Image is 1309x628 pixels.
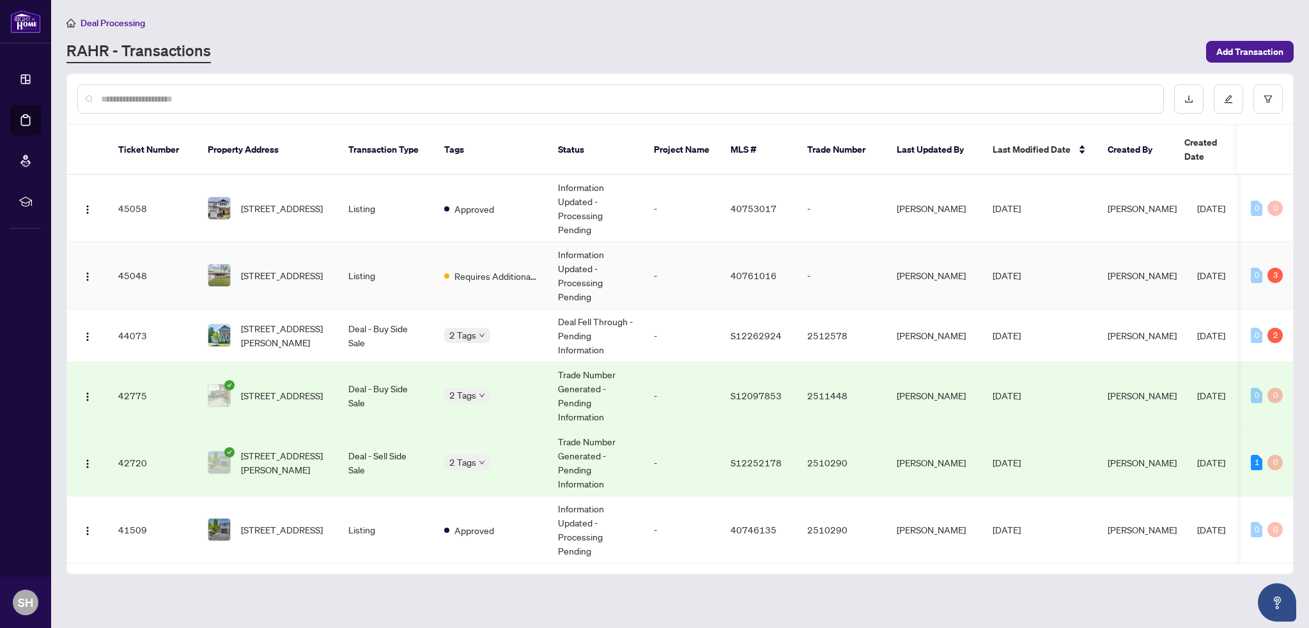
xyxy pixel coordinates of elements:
td: Listing [338,175,434,242]
span: 40746135 [731,524,777,535]
span: 40753017 [731,203,777,214]
span: Approved [454,523,494,537]
span: [DATE] [1197,330,1225,341]
button: edit [1214,84,1243,114]
th: Last Modified Date [982,125,1097,175]
th: Created By [1097,125,1174,175]
td: [PERSON_NAME] [887,496,982,563]
span: Created Date [1184,135,1238,164]
td: - [797,175,887,242]
td: Listing [338,496,434,563]
span: S12097853 [731,390,782,401]
span: [DATE] [993,270,1021,281]
span: [PERSON_NAME] [1108,330,1177,341]
span: [DATE] [993,524,1021,535]
td: Trade Number Generated - Pending Information [548,429,644,496]
span: [STREET_ADDRESS] [241,268,323,282]
span: 2 Tags [449,388,476,402]
button: filter [1253,84,1283,114]
td: - [644,309,720,362]
th: Project Name [644,125,720,175]
span: filter [1264,95,1273,103]
img: thumbnail-img [208,385,230,406]
span: [STREET_ADDRESS] [241,388,323,402]
th: Last Updated By [887,125,982,175]
span: S12252178 [731,457,782,468]
img: Logo [82,332,93,342]
a: RAHR - Transactions [66,40,211,63]
img: Logo [82,204,93,215]
button: Logo [77,325,98,346]
img: thumbnail-img [208,264,230,286]
span: edit [1224,95,1233,103]
span: 40761016 [731,270,777,281]
th: Property Address [198,125,338,175]
span: Add Transaction [1216,42,1283,62]
button: Open asap [1258,583,1296,622]
td: 2510290 [797,429,887,496]
th: MLS # [720,125,797,175]
td: Listing [338,242,434,309]
span: Requires Additional Docs [454,269,538,283]
td: 2512578 [797,309,887,362]
button: Logo [77,385,98,406]
th: Transaction Type [338,125,434,175]
span: down [479,332,485,339]
div: 0 [1251,522,1262,537]
td: Deal - Sell Side Sale [338,429,434,496]
span: [DATE] [1197,457,1225,468]
span: [PERSON_NAME] [1108,203,1177,214]
td: 2511448 [797,362,887,429]
td: Deal - Buy Side Sale [338,362,434,429]
td: Deal Fell Through - Pending Information [548,309,644,362]
span: home [66,19,75,27]
td: [PERSON_NAME] [887,309,982,362]
button: Logo [77,198,98,218]
button: Logo [77,265,98,286]
span: check-circle [224,380,235,390]
span: [DATE] [993,390,1021,401]
div: 0 [1267,522,1283,537]
span: Approved [454,202,494,216]
span: [DATE] [993,330,1021,341]
span: down [479,392,485,399]
td: 41509 [108,496,198,563]
td: 45048 [108,242,198,309]
td: [PERSON_NAME] [887,175,982,242]
img: thumbnail-img [208,519,230,540]
td: Information Updated - Processing Pending [548,175,644,242]
div: 0 [1267,388,1283,403]
th: Trade Number [797,125,887,175]
img: Logo [82,526,93,536]
span: [DATE] [993,457,1021,468]
span: [STREET_ADDRESS][PERSON_NAME] [241,448,328,477]
td: [PERSON_NAME] [887,429,982,496]
img: Logo [82,272,93,282]
span: [DATE] [1197,270,1225,281]
span: [STREET_ADDRESS][PERSON_NAME] [241,321,328,349]
div: 0 [1251,201,1262,216]
span: [PERSON_NAME] [1108,524,1177,535]
button: download [1174,84,1204,114]
span: [PERSON_NAME] [1108,390,1177,401]
span: [DATE] [1197,203,1225,214]
td: 42720 [108,429,198,496]
span: 2 Tags [449,455,476,470]
td: 44073 [108,309,198,362]
td: Deal - Buy Side Sale [338,309,434,362]
button: Add Transaction [1206,41,1294,63]
span: down [479,459,485,466]
span: [STREET_ADDRESS] [241,201,323,215]
span: [DATE] [993,203,1021,214]
th: Ticket Number [108,125,198,175]
span: [PERSON_NAME] [1108,457,1177,468]
td: Trade Number Generated - Pending Information [548,362,644,429]
td: Information Updated - Processing Pending [548,242,644,309]
img: thumbnail-img [208,325,230,346]
img: Logo [82,459,93,469]
div: 0 [1267,455,1283,470]
span: Deal Processing [81,17,145,29]
div: 2 [1267,328,1283,343]
th: Created Date [1174,125,1264,175]
span: download [1184,95,1193,103]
